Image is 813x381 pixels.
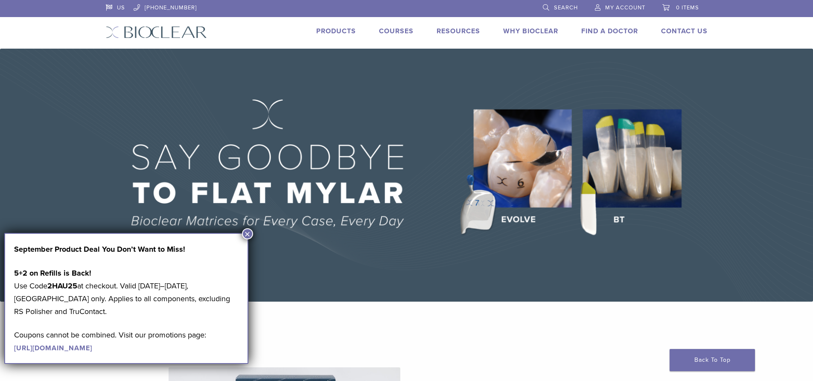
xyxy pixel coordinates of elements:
[47,281,77,291] strong: 2HAU25
[379,27,414,35] a: Courses
[14,344,92,352] a: [URL][DOMAIN_NAME]
[106,26,207,38] img: Bioclear
[14,267,239,318] p: Use Code at checkout. Valid [DATE]–[DATE], [GEOGRAPHIC_DATA] only. Applies to all components, exc...
[503,27,558,35] a: Why Bioclear
[670,349,755,371] a: Back To Top
[554,4,578,11] span: Search
[661,27,708,35] a: Contact Us
[14,329,239,354] p: Coupons cannot be combined. Visit our promotions page:
[14,268,91,278] strong: 5+2 on Refills is Back!
[676,4,699,11] span: 0 items
[242,228,253,239] button: Close
[316,27,356,35] a: Products
[581,27,638,35] a: Find A Doctor
[14,244,185,254] strong: September Product Deal You Don’t Want to Miss!
[605,4,645,11] span: My Account
[437,27,480,35] a: Resources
